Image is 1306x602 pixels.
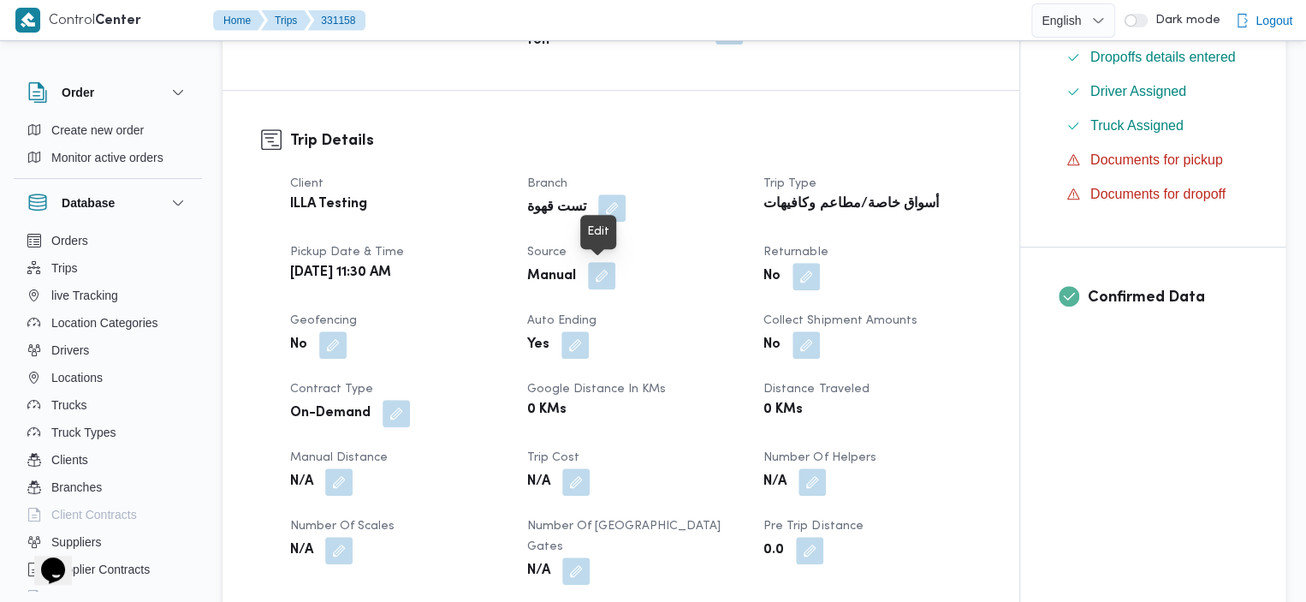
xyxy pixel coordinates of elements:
button: Truck Assigned [1060,112,1247,140]
span: Distance Traveled [763,384,869,395]
button: Home [213,10,264,31]
span: Client [290,178,324,189]
button: 331158 [307,10,365,31]
span: Logout [1256,10,1292,31]
b: Center [95,15,141,27]
span: Contract Type [290,384,373,395]
button: Documents for dropoff [1060,181,1247,208]
span: Dark mode [1148,14,1220,27]
span: Documents for pickup [1090,150,1223,170]
span: Geofencing [290,315,357,326]
img: X8yXhbKr1z7QwAAAABJRU5ErkJggg== [15,8,40,33]
span: Number of [GEOGRAPHIC_DATA] Gates [527,521,721,552]
b: Manual [527,266,576,287]
span: Clients [51,450,88,470]
span: Client Contracts [51,504,137,525]
span: Driver Assigned [1090,84,1186,98]
span: Trucks [51,395,86,415]
b: تست قهوة [527,198,586,218]
b: 0 KMs [763,400,803,420]
button: Supplier Contracts [21,556,195,583]
span: Monitor active orders [51,147,163,168]
span: Drivers [51,340,89,361]
span: Trips [51,258,78,278]
b: N/A [527,472,550,492]
iframe: chat widget [17,533,72,585]
button: Monitor active orders [21,144,195,171]
span: Dropoffs details entered [1090,47,1236,68]
div: Database [14,227,202,598]
b: 0 KMs [527,400,567,420]
span: Trip Cost [527,452,579,463]
span: Number of Helpers [763,452,876,463]
button: Create new order [21,116,195,144]
b: N/A [763,472,787,492]
div: Edit [587,222,609,242]
button: Branches [21,474,195,501]
span: Documents for dropoff [1090,187,1226,201]
span: Trip Type [763,178,816,189]
b: أسواق خاصة/مطاعم وكافيهات [763,194,938,215]
b: No [290,335,307,355]
span: Create new order [51,120,144,140]
span: Truck Assigned [1090,118,1184,133]
span: Truck Assigned [1090,116,1184,136]
button: Trips [21,254,195,282]
b: N/A [290,472,313,492]
span: Auto Ending [527,315,597,326]
span: Google distance in KMs [527,384,666,395]
button: Driver Assigned [1060,78,1247,105]
button: Clients [21,446,195,474]
button: Documents for pickup [1060,146,1247,174]
span: Suppliers [51,532,101,552]
span: Dropoffs details entered [1090,50,1236,64]
span: Supplier Contracts [51,559,150,580]
button: Trips [261,10,311,31]
span: Returnable [763,247,828,258]
b: N/A [527,561,550,581]
span: Documents for pickup [1090,152,1223,167]
b: No [763,335,781,355]
span: Pre Trip Distance [763,521,863,532]
span: Manual Distance [290,452,388,463]
button: Suppliers [21,528,195,556]
span: Branch [527,178,567,189]
button: Location Categories [21,309,195,337]
button: Logout [1228,3,1299,38]
span: Pickup date & time [290,247,404,258]
b: [DATE] 11:30 AM [290,263,391,283]
h3: Order [62,82,94,103]
span: live Tracking [51,285,118,306]
span: Documents for dropoff [1090,184,1226,205]
span: Orders [51,230,88,251]
b: 0.0 [763,540,784,561]
button: Truck Types [21,419,195,446]
span: Location Categories [51,313,158,333]
h3: Trip Details [290,129,981,152]
button: Database [27,193,188,213]
b: Yes [527,335,549,355]
h3: Confirmed Data [1088,286,1247,309]
span: Branches [51,477,102,498]
span: Source [527,247,567,258]
button: Order [27,82,188,103]
div: Order [14,116,202,178]
span: Locations [51,367,103,388]
span: Collect Shipment Amounts [763,315,917,326]
span: Truck Types [51,422,116,443]
button: Client Contracts [21,501,195,528]
button: Trucks [21,391,195,419]
button: Drivers [21,337,195,364]
button: Dropoffs details entered [1060,44,1247,71]
span: Number of Scales [290,521,395,532]
span: Driver Assigned [1090,81,1186,102]
button: Orders [21,227,195,254]
h3: Database [62,193,115,213]
b: ILLA Testing [290,194,367,215]
b: No [763,266,781,287]
b: On-Demand [290,403,371,424]
button: live Tracking [21,282,195,309]
b: N/A [290,540,313,561]
button: Locations [21,364,195,391]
